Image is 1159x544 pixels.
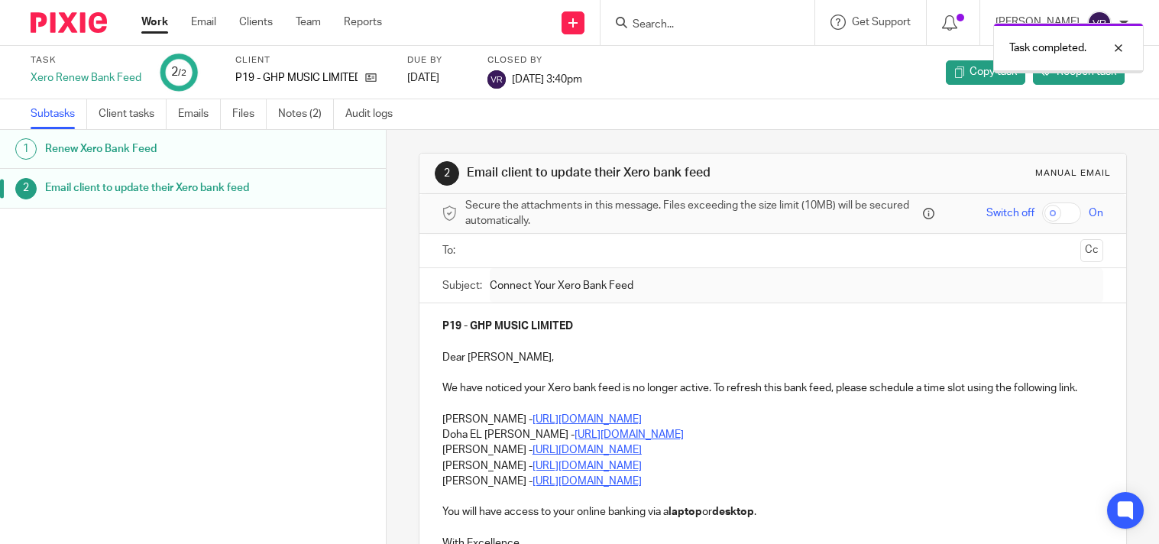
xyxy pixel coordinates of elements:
[1087,11,1112,35] img: svg%3E
[442,412,1103,427] p: [PERSON_NAME] -
[442,243,459,258] label: To:
[178,69,186,77] small: /2
[31,70,141,86] div: Xero Renew Bank Feed
[442,458,1103,474] p: [PERSON_NAME] -
[296,15,321,30] a: Team
[1080,239,1103,262] button: Cc
[1035,167,1111,180] div: Manual email
[141,15,168,30] a: Work
[15,178,37,199] div: 2
[442,504,1103,520] p: You will have access to your online banking via a or .
[232,99,267,129] a: Files
[435,161,459,186] div: 2
[442,278,482,293] label: Subject:
[235,70,358,86] p: P19 - GHP MUSIC LIMITED
[178,99,221,129] a: Emails
[669,507,702,517] strong: laptop
[465,198,919,229] span: Secure the attachments in this message. Files exceeding the size limit (10MB) will be secured aut...
[45,138,262,160] h1: Renew Xero Bank Feed
[239,15,273,30] a: Clients
[15,138,37,160] div: 1
[487,70,506,89] img: svg%3E
[442,427,1103,442] p: Doha EL [PERSON_NAME] -
[712,507,754,517] strong: desktop
[31,99,87,129] a: Subtasks
[278,99,334,129] a: Notes (2)
[442,474,1103,489] p: [PERSON_NAME] -
[442,350,1103,365] p: Dear [PERSON_NAME],
[533,445,642,455] a: [URL][DOMAIN_NAME]
[533,461,642,471] a: [URL][DOMAIN_NAME]
[345,99,404,129] a: Audit logs
[986,206,1034,221] span: Switch off
[31,54,141,66] label: Task
[45,176,262,199] h1: Email client to update their Xero bank feed
[512,73,582,84] span: [DATE] 3:40pm
[1089,206,1103,221] span: On
[575,429,684,440] a: [URL][DOMAIN_NAME]
[487,54,582,66] label: Closed by
[31,12,107,33] img: Pixie
[407,54,468,66] label: Due by
[442,321,573,332] strong: P19 - GHP MUSIC LIMITED
[171,63,186,81] div: 2
[467,165,805,181] h1: Email client to update their Xero bank feed
[344,15,382,30] a: Reports
[99,99,167,129] a: Client tasks
[442,380,1103,396] p: We have noticed your Xero bank feed is no longer active. To refresh this bank feed, please schedu...
[191,15,216,30] a: Email
[533,414,642,425] a: [URL][DOMAIN_NAME]
[1009,40,1086,56] p: Task completed.
[235,54,388,66] label: Client
[533,476,642,487] a: [URL][DOMAIN_NAME]
[407,70,468,86] div: [DATE]
[442,442,1103,458] p: [PERSON_NAME] -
